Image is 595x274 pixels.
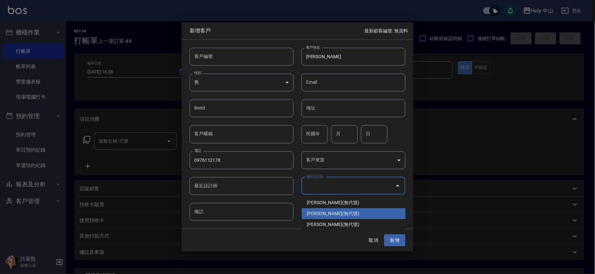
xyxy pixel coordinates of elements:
span: 新增客戶 [190,27,365,34]
li: [PERSON_NAME](無代號) [302,208,406,219]
button: 取消 [363,234,384,247]
label: 客戶姓名 [306,45,320,50]
button: Close [392,181,403,191]
div: 男 [190,73,294,91]
label: 偏好設計師 [306,174,323,179]
li: [PERSON_NAME](無代號) [302,219,406,230]
li: [PERSON_NAME](無代號) [302,197,406,208]
button: 新增 [384,234,405,247]
label: 性別 [194,70,201,75]
p: 最新顧客編號: 無資料 [365,27,408,34]
label: 電話 [194,148,201,153]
